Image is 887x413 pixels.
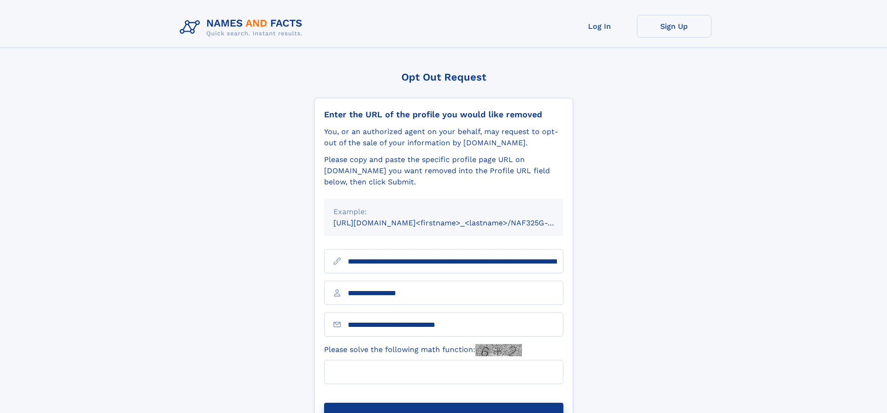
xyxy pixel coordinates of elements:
div: Example: [333,206,554,217]
div: Enter the URL of the profile you would like removed [324,109,563,120]
small: [URL][DOMAIN_NAME]<firstname>_<lastname>/NAF325G-xxxxxxxx [333,218,581,227]
label: Please solve the following math function: [324,344,522,356]
div: You, or an authorized agent on your behalf, may request to opt-out of the sale of your informatio... [324,126,563,149]
div: Opt Out Request [314,71,573,83]
a: Log In [562,15,637,38]
img: Logo Names and Facts [176,15,310,40]
div: Please copy and paste the specific profile page URL on [DOMAIN_NAME] you want removed into the Pr... [324,154,563,188]
a: Sign Up [637,15,711,38]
